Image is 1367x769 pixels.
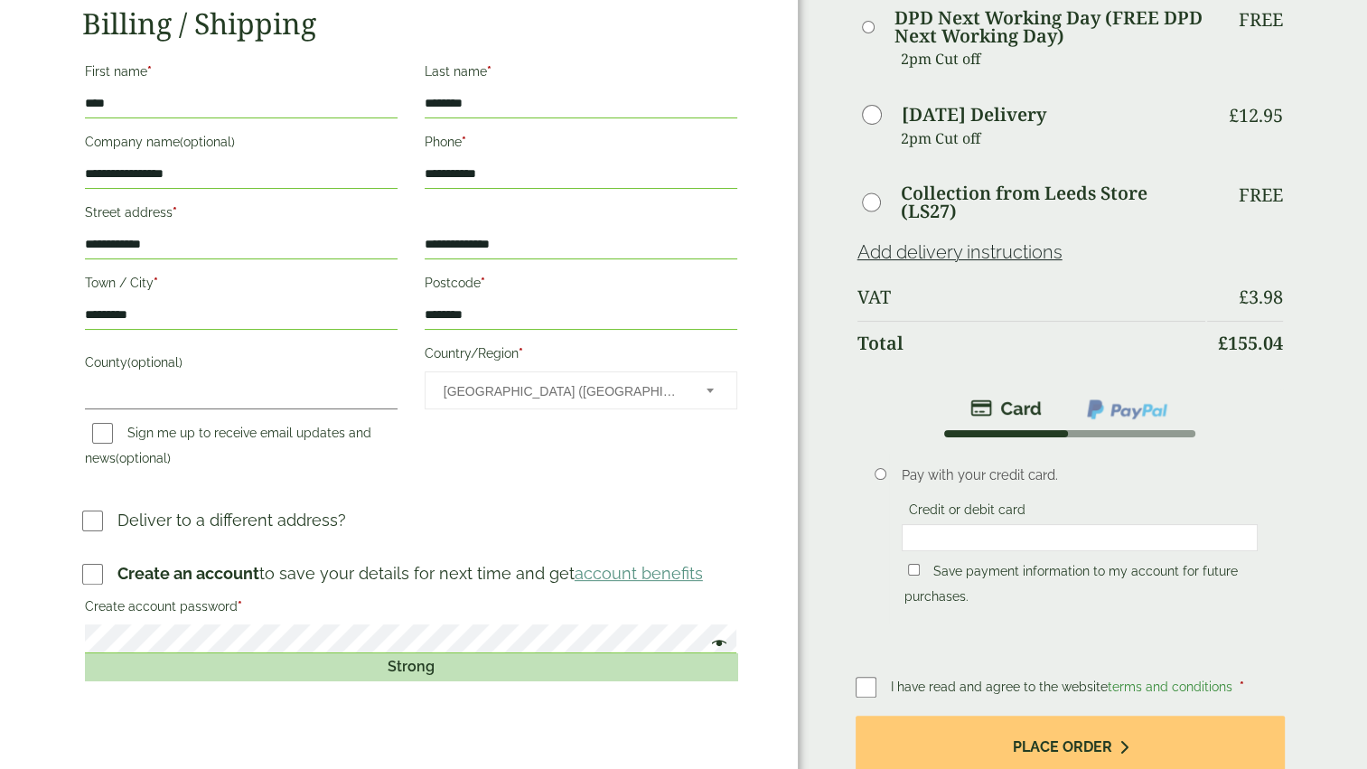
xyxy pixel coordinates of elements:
iframe: Secure card payment input frame [907,530,1251,546]
span: £ [1218,331,1228,355]
label: Collection from Leeds Store (LS27) [901,184,1205,220]
span: (optional) [180,135,235,149]
label: Phone [425,129,737,160]
input: Sign me up to receive email updates and news(optional) [92,423,113,444]
p: to save your details for next time and get [117,561,703,586]
abbr: required [238,599,242,614]
label: First name [85,59,398,89]
abbr: required [154,276,158,290]
label: Create account password [85,594,737,624]
p: Free [1239,9,1283,31]
p: 2pm Cut off [901,125,1206,152]
label: Sign me up to receive email updates and news [85,426,371,471]
a: terms and conditions [1108,680,1232,694]
label: DPD Next Working Day (FREE DPD Next Working Day) [894,9,1206,45]
label: County [85,350,398,380]
div: Strong [85,653,737,680]
label: Company name [85,129,398,160]
th: Total [857,321,1206,365]
strong: Create an account [117,564,259,583]
abbr: required [147,64,152,79]
bdi: 3.98 [1239,285,1283,309]
abbr: required [519,346,523,361]
span: I have read and agree to the website [891,680,1236,694]
span: United Kingdom (UK) [444,372,682,410]
label: Country/Region [425,341,737,371]
label: Save payment information to my account for future purchases. [904,564,1238,609]
p: Pay with your credit card. [902,465,1257,485]
p: Free [1239,184,1283,206]
span: (optional) [127,355,183,370]
bdi: 12.95 [1229,103,1283,127]
a: Add delivery instructions [857,241,1063,263]
abbr: required [462,135,466,149]
label: Town / City [85,270,398,301]
span: (optional) [116,451,171,465]
abbr: required [173,205,177,220]
label: [DATE] Delivery [902,106,1046,124]
label: Postcode [425,270,737,301]
span: £ [1229,103,1239,127]
img: ppcp-gateway.png [1085,398,1169,421]
p: Deliver to a different address? [117,508,346,532]
h2: Billing / Shipping [82,6,740,41]
span: Country/Region [425,371,737,409]
a: account benefits [575,564,703,583]
p: 2pm Cut off [901,45,1206,72]
img: stripe.png [970,398,1042,419]
label: Credit or debit card [902,502,1033,522]
label: Street address [85,200,398,230]
abbr: required [487,64,492,79]
label: Last name [425,59,737,89]
span: £ [1239,285,1249,309]
abbr: required [481,276,485,290]
abbr: required [1240,680,1244,694]
th: VAT [857,276,1206,319]
bdi: 155.04 [1218,331,1283,355]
